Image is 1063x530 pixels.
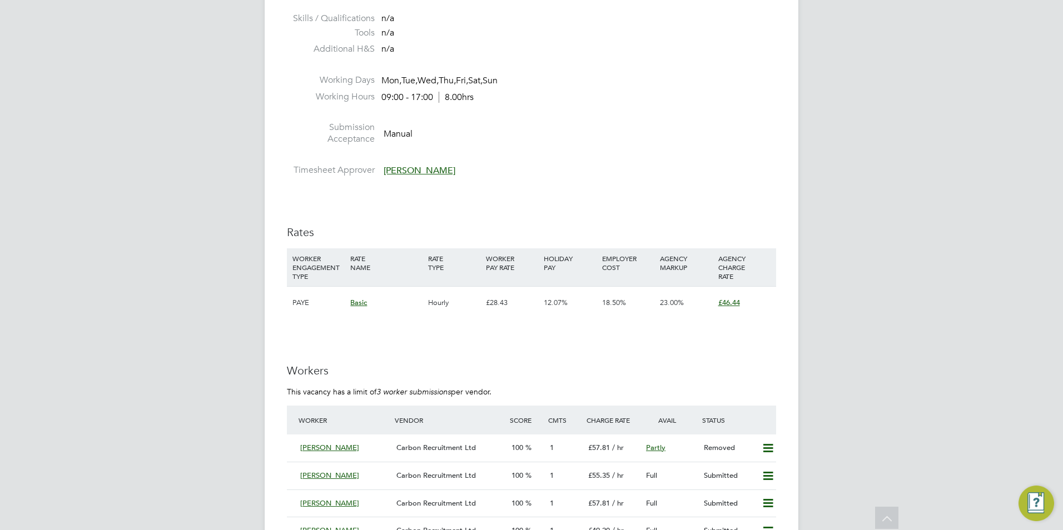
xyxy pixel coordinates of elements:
p: This vacancy has a limit of per vendor. [287,387,776,397]
span: £57.81 [588,498,610,508]
div: Cmts [545,410,584,430]
div: £28.43 [483,287,541,319]
span: [PERSON_NAME] [384,165,455,176]
span: Basic [350,298,367,307]
button: Engage Resource Center [1019,486,1054,521]
div: HOLIDAY PAY [541,248,599,277]
span: £55.35 [588,471,610,480]
span: / hr [612,498,624,508]
em: 3 worker submissions [376,387,451,397]
span: 12.07% [544,298,568,307]
span: / hr [612,471,624,480]
span: 18.50% [602,298,626,307]
h3: Rates [287,225,776,239]
div: RATE TYPE [425,248,483,277]
span: £57.81 [588,443,610,452]
div: Charge Rate [584,410,642,430]
div: 09:00 - 17:00 [381,92,474,103]
span: 100 [511,498,523,508]
div: Score [507,410,545,430]
label: Working Days [287,74,375,86]
div: Hourly [425,287,483,319]
div: Vendor [392,410,507,430]
div: Avail [642,410,699,430]
span: Sat, [468,75,483,86]
span: Wed, [418,75,439,86]
label: Timesheet Approver [287,164,375,176]
span: n/a [381,13,394,24]
div: AGENCY MARKUP [657,248,715,277]
label: Working Hours [287,91,375,103]
span: 8.00hrs [439,92,474,103]
div: Removed [699,439,757,457]
span: Carbon Recruitment Ltd [396,471,476,480]
div: Status [699,410,776,430]
span: Full [646,498,657,508]
div: AGENCY CHARGE RATE [716,248,773,286]
span: n/a [381,43,394,54]
label: Additional H&S [287,43,375,55]
span: 1 [550,471,554,480]
div: Submitted [699,467,757,485]
span: 1 [550,498,554,508]
span: 1 [550,443,554,452]
span: [PERSON_NAME] [300,443,359,452]
span: n/a [381,27,394,38]
span: Partly [646,443,665,452]
span: Full [646,471,657,480]
span: Carbon Recruitment Ltd [396,443,476,452]
div: EMPLOYER COST [599,248,657,277]
div: RATE NAME [347,248,425,277]
span: Manual [384,128,413,139]
span: / hr [612,443,624,452]
label: Submission Acceptance [287,122,375,145]
span: Mon, [381,75,401,86]
span: [PERSON_NAME] [300,471,359,480]
div: PAYE [290,287,347,319]
div: Worker [296,410,392,430]
div: WORKER PAY RATE [483,248,541,277]
h3: Workers [287,363,776,378]
label: Tools [287,27,375,39]
span: Tue, [401,75,418,86]
span: Carbon Recruitment Ltd [396,498,476,508]
div: WORKER ENGAGEMENT TYPE [290,248,347,286]
span: Sun [483,75,498,86]
span: £46.44 [718,298,740,307]
div: Submitted [699,494,757,513]
span: 100 [511,471,523,480]
span: Fri, [456,75,468,86]
span: 100 [511,443,523,452]
label: Skills / Qualifications [287,13,375,24]
span: 23.00% [660,298,684,307]
span: Thu, [439,75,456,86]
span: [PERSON_NAME] [300,498,359,508]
